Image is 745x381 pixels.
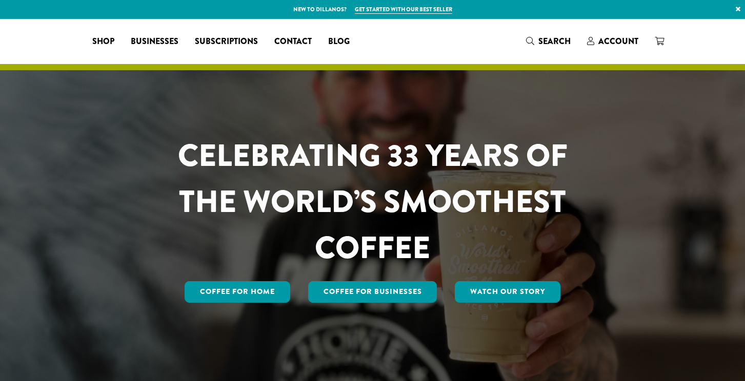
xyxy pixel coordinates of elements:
[195,35,258,48] span: Subscriptions
[355,5,452,14] a: Get started with our best seller
[328,35,350,48] span: Blog
[274,35,312,48] span: Contact
[92,35,114,48] span: Shop
[598,35,638,47] span: Account
[455,281,560,303] a: Watch Our Story
[148,133,598,271] h1: CELEBRATING 33 YEARS OF THE WORLD’S SMOOTHEST COFFEE
[84,33,123,50] a: Shop
[185,281,290,303] a: Coffee for Home
[538,35,571,47] span: Search
[518,33,579,50] a: Search
[308,281,437,303] a: Coffee For Businesses
[131,35,178,48] span: Businesses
